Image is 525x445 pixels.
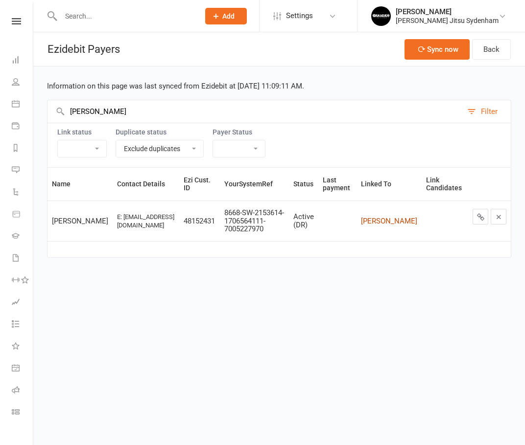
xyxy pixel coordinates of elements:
div: Filter [481,106,498,117]
a: Assessments [12,292,34,314]
label: Link status [57,128,107,136]
th: Ezi Cust. ID [179,168,220,200]
a: Product Sales [12,204,34,226]
td: Active (DR) [289,200,318,241]
h1: Ezidebit Payers [33,32,120,66]
th: Contact Details [113,168,179,200]
a: General attendance kiosk mode [12,358,34,380]
button: Filter [462,100,511,123]
a: [PERSON_NAME] [361,217,417,225]
div: [PERSON_NAME] Jitsu Sydenham [396,16,499,25]
a: What's New [12,336,34,358]
div: [PERSON_NAME] [396,7,499,16]
input: Search... [58,9,192,23]
th: YourSystemRef [220,168,289,200]
label: Payer Status [213,128,265,136]
td: 8668-SW-2153614-1706564111-7005227970 [220,200,289,241]
a: Roll call kiosk mode [12,380,34,402]
button: Mark as duplicate [491,209,506,224]
td: 48152431 [179,200,220,241]
a: Dashboard [12,50,34,72]
span: Add [222,12,235,20]
a: Payments [12,116,34,138]
td: [PERSON_NAME] [48,200,113,241]
th: Linked To [357,168,422,200]
a: People [12,72,34,94]
button: Link to Contact [473,209,488,224]
th: Last payment [318,168,357,200]
th: Link Candidates [422,168,468,200]
a: Class kiosk mode [12,402,34,424]
input: Search by name [48,100,462,123]
button: Sync now [405,39,470,60]
th: Name [48,168,113,200]
span: Information on this page was last synced from Ezidebit at [DATE] 11:09:11 AM. [47,82,304,90]
span: Settings [286,5,313,27]
a: Reports [12,138,34,160]
a: Back [472,39,511,60]
small: E: [EMAIL_ADDRESS][DOMAIN_NAME] [117,213,174,229]
a: Calendar [12,94,34,116]
label: Duplicate status [116,128,204,136]
button: Add [205,8,247,24]
img: thumb_image1717404496.png [371,6,391,26]
th: Status [289,168,318,200]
